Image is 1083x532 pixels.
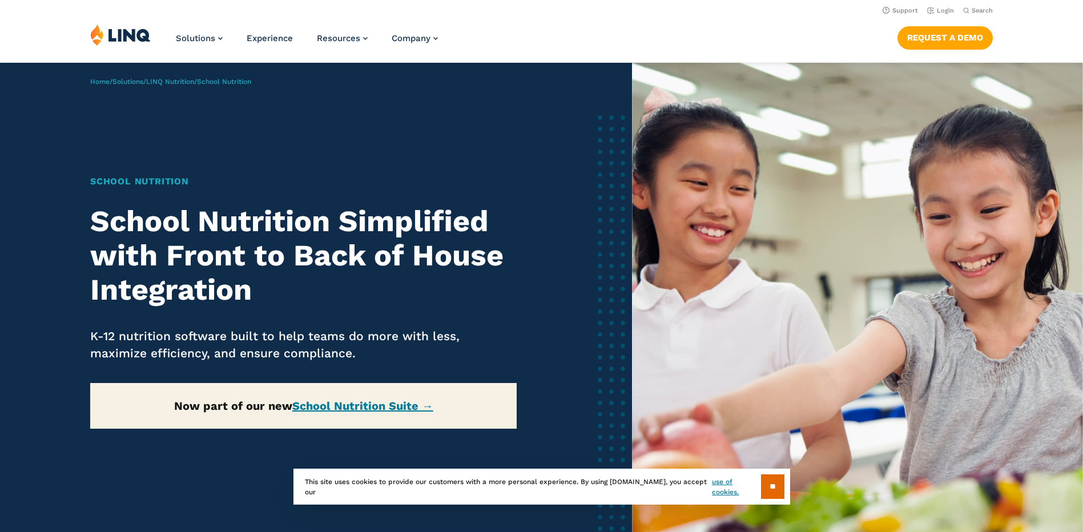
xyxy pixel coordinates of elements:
a: Solutions [176,33,223,43]
nav: Button Navigation [897,24,993,49]
img: LINQ | K‑12 Software [90,24,151,46]
a: Company [392,33,438,43]
a: School Nutrition Suite → [292,399,433,413]
a: Login [927,7,954,14]
a: Home [90,78,110,86]
a: LINQ Nutrition [146,78,194,86]
button: Open Search Bar [963,6,993,15]
span: School Nutrition [197,78,251,86]
a: use of cookies. [712,477,760,497]
div: This site uses cookies to provide our customers with a more personal experience. By using [DOMAIN... [293,469,790,505]
a: Experience [247,33,293,43]
span: Resources [317,33,360,43]
span: Solutions [176,33,215,43]
h2: School Nutrition Simplified with Front to Back of House Integration [90,204,517,307]
a: Request a Demo [897,26,993,49]
p: K-12 nutrition software built to help teams do more with less, maximize efficiency, and ensure co... [90,328,517,362]
span: Company [392,33,430,43]
a: Solutions [112,78,143,86]
strong: Now part of our new [174,399,433,413]
a: Resources [317,33,368,43]
a: Support [883,7,918,14]
h1: School Nutrition [90,175,517,188]
nav: Primary Navigation [176,24,438,62]
span: Search [972,7,993,14]
span: / / / [90,78,251,86]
